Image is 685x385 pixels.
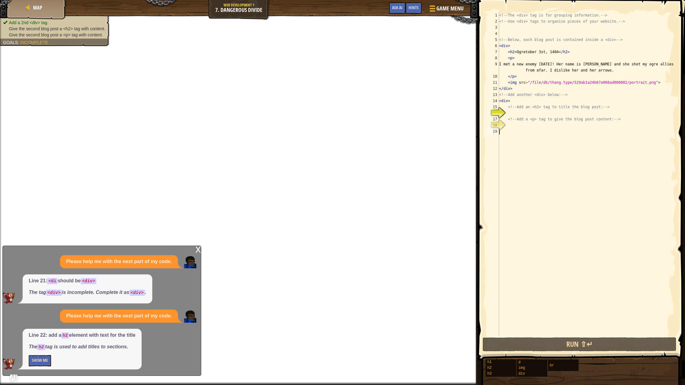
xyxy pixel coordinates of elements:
[436,5,464,13] span: Game Menu
[10,375,17,382] button: Ask AI
[3,292,15,303] img: AI
[487,61,499,73] div: 9
[392,5,402,10] span: Ask AI
[487,73,499,79] div: 10
[37,344,45,350] code: h2
[487,43,499,49] div: 6
[33,4,42,11] span: Map
[487,31,499,37] div: 4
[487,37,499,43] div: 5
[20,40,48,45] span: Incomplete
[518,360,520,364] span: p
[487,92,499,98] div: 13
[487,24,499,31] div: 3
[66,313,172,320] p: Please help me with the next part of my code.
[81,278,96,284] code: <div>
[487,122,499,128] div: 18
[29,332,135,339] p: Line 22: add a element with text for the title
[3,40,18,45] span: Goals
[129,290,145,296] code: <div>
[9,20,48,25] span: Add a 2nd <div> tag.
[29,290,146,295] em: The tag is incomplete. Complete it as .
[487,128,499,134] div: 19
[3,358,15,369] img: AI
[518,366,525,370] span: img
[195,246,201,252] div: x
[487,372,491,376] span: h3
[487,86,499,92] div: 12
[487,49,499,55] div: 7
[487,110,499,116] div: 16
[29,355,51,366] button: Show Me
[518,372,525,376] span: div
[483,337,676,351] button: Run ⇧↵
[9,26,105,31] span: Give the second blog post a <h2> tag with content.
[3,32,105,38] li: Give the second blog post a <p> tag with content.
[487,360,491,364] span: h1
[487,18,499,24] div: 2
[31,4,42,11] a: Map
[184,310,196,323] img: Player
[47,278,57,284] code: <di
[46,290,62,296] code: <div>
[29,344,128,349] em: The tag is used to add titles to sections.
[61,332,69,339] code: h2
[389,2,405,14] button: Ask AI
[487,104,499,110] div: 15
[3,20,105,26] li: Add a 2nd <div> tag.
[487,79,499,86] div: 11
[9,32,103,37] span: Give the second blog post a <p> tag with content.
[3,26,105,32] li: Give the second blog post a <h2> tag with content.
[184,256,196,268] img: Player
[425,2,467,17] button: Game Menu
[487,366,491,370] span: h2
[487,116,499,122] div: 17
[409,5,419,10] span: Hints
[29,277,146,284] p: Line 21: should be
[487,12,499,18] div: 1
[550,363,554,368] span: br
[487,98,499,104] div: 14
[487,55,499,61] div: 8
[18,40,20,45] span: :
[66,258,172,265] p: Please help me with the next part of my code.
